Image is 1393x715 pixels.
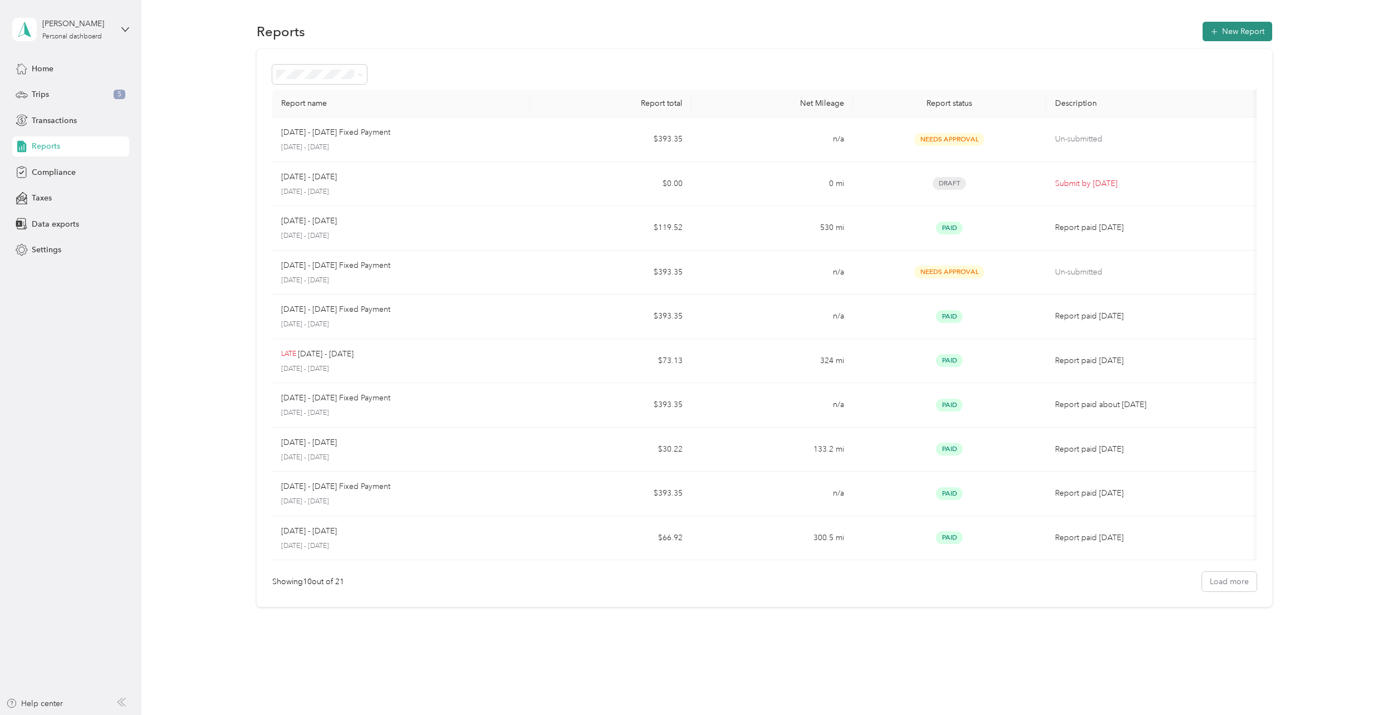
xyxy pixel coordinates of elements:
[914,266,984,278] span: Needs Approval
[530,295,691,339] td: $393.35
[530,516,691,561] td: $66.92
[691,251,853,295] td: n/a
[281,187,522,197] p: [DATE] - [DATE]
[42,18,112,30] div: [PERSON_NAME]
[936,354,963,367] span: Paid
[936,222,963,234] span: Paid
[281,259,390,272] p: [DATE] - [DATE] Fixed Payment
[1055,443,1252,456] p: Report paid [DATE]
[281,303,390,316] p: [DATE] - [DATE] Fixed Payment
[272,90,531,117] th: Report name
[1055,487,1252,499] p: Report paid [DATE]
[1046,90,1261,117] th: Description
[691,428,853,472] td: 133.2 mi
[281,143,522,153] p: [DATE] - [DATE]
[281,126,390,139] p: [DATE] - [DATE] Fixed Payment
[530,472,691,516] td: $393.35
[281,497,522,507] p: [DATE] - [DATE]
[1055,399,1252,411] p: Report paid about [DATE]
[32,63,53,75] span: Home
[1055,266,1252,278] p: Un-submitted
[281,525,337,537] p: [DATE] - [DATE]
[530,90,691,117] th: Report total
[6,698,63,709] button: Help center
[691,162,853,207] td: 0 mi
[281,231,522,241] p: [DATE] - [DATE]
[32,166,76,178] span: Compliance
[1055,355,1252,367] p: Report paid [DATE]
[691,90,853,117] th: Net Mileage
[936,443,963,456] span: Paid
[933,177,966,190] span: Draft
[530,251,691,295] td: $393.35
[1331,653,1393,715] iframe: Everlance-gr Chat Button Frame
[32,115,77,126] span: Transactions
[691,339,853,384] td: 324 mi
[1055,222,1252,234] p: Report paid [DATE]
[281,171,337,183] p: [DATE] - [DATE]
[32,218,79,230] span: Data exports
[1055,532,1252,544] p: Report paid [DATE]
[691,383,853,428] td: n/a
[281,320,522,330] p: [DATE] - [DATE]
[32,89,49,100] span: Trips
[272,576,344,587] div: Showing 10 out of 21
[691,295,853,339] td: n/a
[530,339,691,384] td: $73.13
[281,349,296,359] p: LATE
[936,399,963,412] span: Paid
[281,215,337,227] p: [DATE] - [DATE]
[281,408,522,418] p: [DATE] - [DATE]
[530,162,691,207] td: $0.00
[1203,22,1272,41] button: New Report
[42,33,102,40] div: Personal dashboard
[1055,310,1252,322] p: Report paid [DATE]
[691,472,853,516] td: n/a
[936,487,963,500] span: Paid
[1202,572,1257,591] button: Load more
[281,276,522,286] p: [DATE] - [DATE]
[298,348,354,360] p: [DATE] - [DATE]
[32,192,52,204] span: Taxes
[936,531,963,544] span: Paid
[530,383,691,428] td: $393.35
[281,392,390,404] p: [DATE] - [DATE] Fixed Payment
[1055,133,1252,145] p: Un-submitted
[32,244,61,256] span: Settings
[530,117,691,162] td: $393.35
[257,26,305,37] h1: Reports
[281,541,522,551] p: [DATE] - [DATE]
[281,437,337,449] p: [DATE] - [DATE]
[281,453,522,463] p: [DATE] - [DATE]
[530,206,691,251] td: $119.52
[691,117,853,162] td: n/a
[691,206,853,251] td: 530 mi
[530,428,691,472] td: $30.22
[281,481,390,493] p: [DATE] - [DATE] Fixed Payment
[114,90,125,100] span: 5
[32,140,60,152] span: Reports
[914,133,984,146] span: Needs Approval
[691,516,853,561] td: 300.5 mi
[936,310,963,323] span: Paid
[862,99,1038,108] div: Report status
[281,364,522,374] p: [DATE] - [DATE]
[1055,178,1252,190] p: Submit by [DATE]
